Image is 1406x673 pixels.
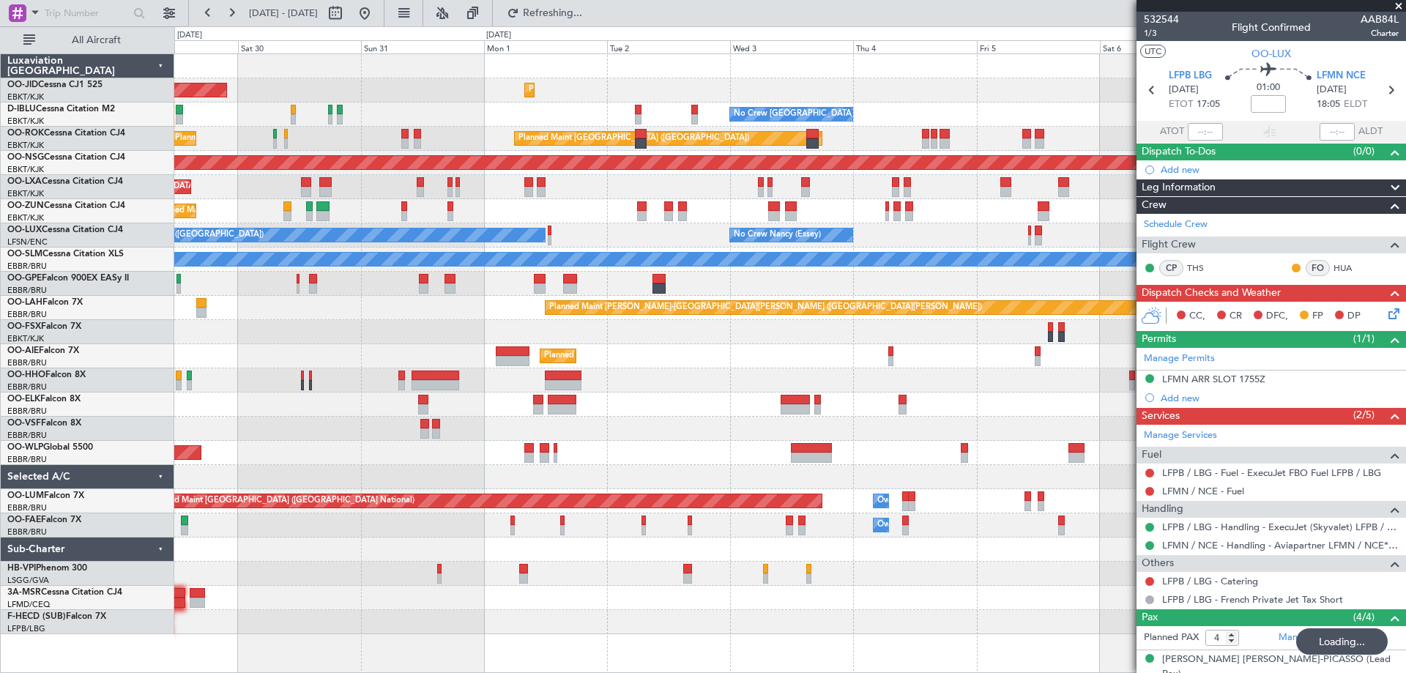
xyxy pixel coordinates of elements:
span: Dispatch Checks and Weather [1142,285,1281,302]
div: Planned Maint [GEOGRAPHIC_DATA] ([GEOGRAPHIC_DATA]) [518,127,749,149]
a: HUA [1334,261,1366,275]
button: Refreshing... [500,1,588,25]
span: ALDT [1358,124,1383,139]
span: OO-ELK [7,395,40,404]
a: EBKT/KJK [7,140,44,151]
span: (0/0) [1353,144,1375,159]
div: Sat 6 [1100,40,1223,53]
span: LFPB LBG [1169,69,1212,83]
a: LFPB / LBG - Catering [1162,575,1258,587]
a: Manage PAX [1279,631,1334,645]
a: OO-ELKFalcon 8X [7,395,81,404]
div: LFMN ARR SLOT 1755Z [1162,373,1265,385]
a: OO-LUXCessna Citation CJ4 [7,226,123,234]
a: LFSN/ENC [7,237,48,248]
div: Owner Melsbroek Air Base [877,490,977,512]
a: EBKT/KJK [7,116,44,127]
div: Sat 30 [238,40,361,53]
span: OO-VSF [7,419,41,428]
a: EBBR/BRU [7,357,47,368]
a: EBKT/KJK [7,164,44,175]
div: Wed 3 [730,40,853,53]
span: All Aircraft [38,35,155,45]
a: OO-GPEFalcon 900EX EASy II [7,274,129,283]
a: EBKT/KJK [7,333,44,344]
span: [DATE] [1169,83,1199,97]
div: Flight Confirmed [1232,20,1311,35]
span: DP [1347,309,1361,324]
span: [DATE] - [DATE] [249,7,318,20]
div: [DATE] [177,29,202,42]
a: OO-LXACessna Citation CJ4 [7,177,123,186]
a: EBKT/KJK [7,92,44,103]
span: 3A-MSR [7,588,41,597]
a: OO-LUMFalcon 7X [7,491,84,500]
button: UTC [1140,45,1166,58]
span: Crew [1142,197,1167,214]
a: LFMN / NCE - Fuel [1162,485,1244,497]
div: Owner Melsbroek Air Base [877,514,977,536]
a: EBBR/BRU [7,382,47,393]
a: LFPB / LBG - French Private Jet Tax Short [1162,593,1343,606]
a: EBBR/BRU [7,309,47,320]
div: No Crew [GEOGRAPHIC_DATA] ([GEOGRAPHIC_DATA] National) [734,103,979,125]
a: OO-VSFFalcon 8X [7,419,81,428]
div: No Crew Nancy (Essey) [734,224,821,246]
div: Planned Maint [GEOGRAPHIC_DATA] ([GEOGRAPHIC_DATA] National) [149,490,414,512]
span: OO-FSX [7,322,41,331]
span: ETOT [1169,97,1193,112]
span: OO-LUX [1251,46,1291,62]
div: FO [1306,260,1330,276]
a: OO-JIDCessna CJ1 525 [7,81,103,89]
span: OO-LXA [7,177,42,186]
span: [DATE] [1317,83,1347,97]
span: HB-VPI [7,564,36,573]
a: LFMD/CEQ [7,599,50,610]
span: F-HECD (SUB) [7,612,66,621]
div: Planned Maint [GEOGRAPHIC_DATA] ([GEOGRAPHIC_DATA]) [544,345,775,367]
span: OO-LUX [7,226,42,234]
a: Schedule Crew [1144,217,1208,232]
span: Permits [1142,331,1176,348]
a: LFPB / LBG - Fuel - ExecuJet FBO Fuel LFPB / LBG [1162,466,1381,479]
a: OO-FAEFalcon 7X [7,516,81,524]
span: ELDT [1344,97,1367,112]
a: OO-LAHFalcon 7X [7,298,83,307]
div: Sun 31 [361,40,484,53]
div: Fri 5 [977,40,1100,53]
a: OO-SLMCessna Citation XLS [7,250,124,259]
a: Manage Services [1144,428,1217,443]
a: EBBR/BRU [7,406,47,417]
span: OO-HHO [7,371,45,379]
a: EBKT/KJK [7,212,44,223]
div: Fri 29 [114,40,237,53]
span: OO-ZUN [7,201,44,210]
span: CC, [1189,309,1205,324]
span: OO-AIE [7,346,39,355]
div: No Crew Paris ([GEOGRAPHIC_DATA]) [119,224,264,246]
label: Planned PAX [1144,631,1199,645]
a: LFPB/LBG [7,623,45,634]
a: EBBR/BRU [7,261,47,272]
span: 532544 [1144,12,1179,27]
a: LSGG/GVA [7,575,49,586]
div: Add new [1161,392,1399,404]
span: Dispatch To-Dos [1142,144,1216,160]
a: EBBR/BRU [7,285,47,296]
input: Trip Number [45,2,129,24]
a: F-HECD (SUB)Falcon 7X [7,612,106,621]
span: OO-WLP [7,443,43,452]
span: Others [1142,555,1174,572]
div: CP [1159,260,1183,276]
a: HB-VPIPhenom 300 [7,564,87,573]
a: OO-NSGCessna Citation CJ4 [7,153,125,162]
span: Refreshing... [522,8,584,18]
div: Planned Maint Kortrijk-[GEOGRAPHIC_DATA] [529,79,699,101]
span: CR [1230,309,1242,324]
span: Pax [1142,609,1158,626]
a: OO-ROKCessna Citation CJ4 [7,129,125,138]
span: OO-FAE [7,516,41,524]
span: AAB84L [1361,12,1399,27]
span: OO-NSG [7,153,44,162]
a: D-IBLUCessna Citation M2 [7,105,115,114]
